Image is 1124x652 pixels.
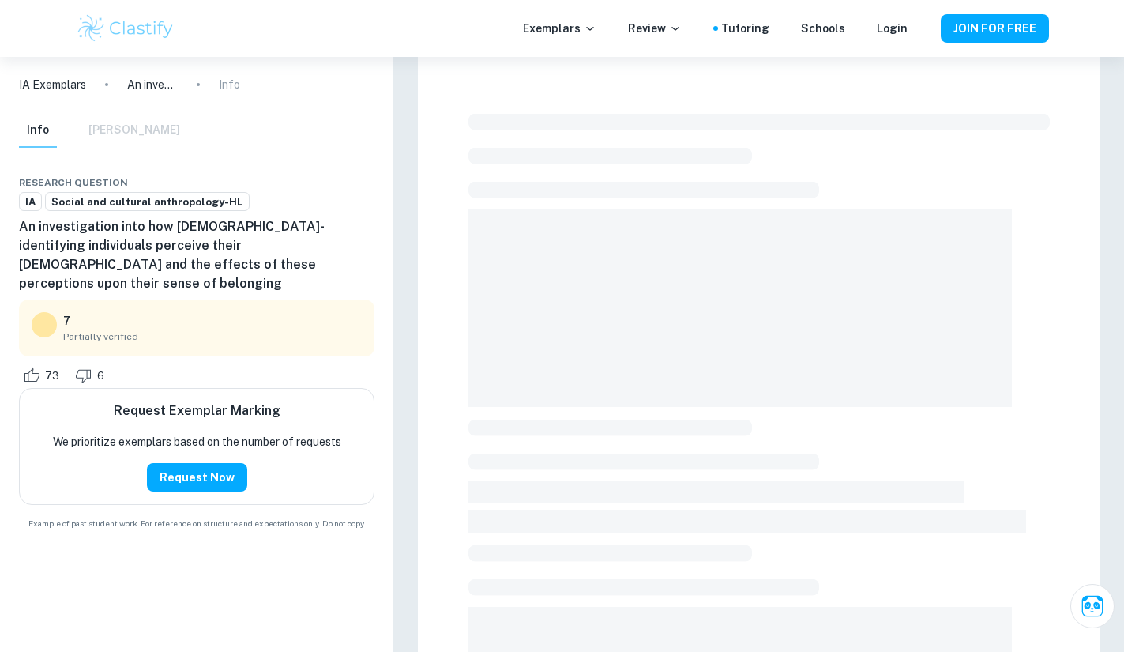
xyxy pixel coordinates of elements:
div: Share [314,173,327,192]
span: IA [20,194,41,210]
h6: Request Exemplar Marking [114,401,280,420]
a: Login [877,20,908,37]
img: Clastify logo [76,13,176,44]
button: Ask Clai [1070,584,1115,628]
span: 73 [36,368,68,384]
a: Social and cultural anthropology-HL [45,192,250,212]
p: Review [628,20,682,37]
p: We prioritize exemplars based on the number of requests [53,433,341,450]
div: Bookmark [346,173,359,192]
div: Dislike [71,363,113,388]
div: Report issue [362,173,374,192]
p: Info [219,76,240,93]
button: Info [19,113,57,148]
p: 7 [63,312,70,330]
a: Schools [801,20,845,37]
h6: An investigation into how [DEMOGRAPHIC_DATA]-identifying individuals perceive their [DEMOGRAPHIC_... [19,217,374,293]
p: Exemplars [523,20,596,37]
p: An investigation into how [DEMOGRAPHIC_DATA]-identifying individuals perceive their [DEMOGRAPHIC_... [127,76,178,93]
button: Request Now [147,463,247,492]
div: Like [19,363,68,388]
span: Partially verified [63,330,362,344]
button: JOIN FOR FREE [941,14,1049,43]
span: 6 [88,368,113,384]
a: IA Exemplars [19,76,86,93]
a: Tutoring [721,20,769,37]
span: Example of past student work. For reference on structure and expectations only. Do not copy. [19,518,374,530]
span: Research question [19,175,128,190]
button: Help and Feedback [920,24,928,32]
span: Social and cultural anthropology-HL [46,194,249,210]
div: Download [330,173,343,192]
a: IA [19,192,42,212]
